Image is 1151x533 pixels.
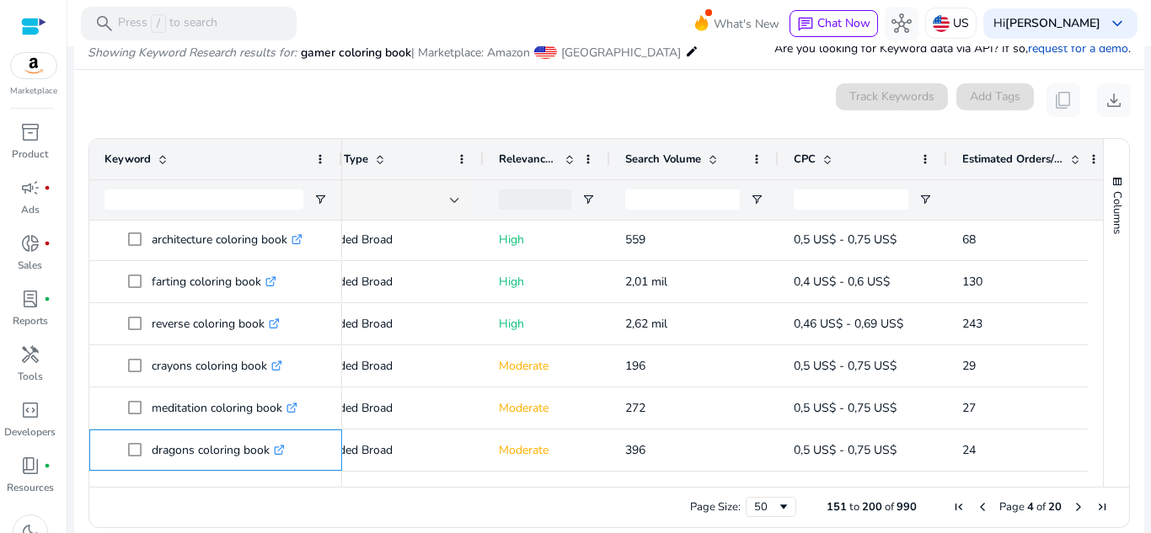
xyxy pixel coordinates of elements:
[625,189,740,210] input: Search Volume Filter Input
[918,193,932,206] button: Open Filter Menu
[794,358,897,374] span: 0,5 US$ - 0,75 US$
[21,202,40,217] p: Ads
[685,41,699,61] mat-icon: edit
[690,499,741,514] div: Page Size:
[151,14,166,33] span: /
[746,497,796,517] div: Page Size
[94,13,115,34] span: search
[499,264,595,299] p: High
[962,274,982,290] span: 130
[625,232,645,248] span: 559
[20,178,40,198] span: campaign
[962,442,976,458] span: 24
[12,147,48,162] p: Product
[976,500,989,514] div: Previous Page
[20,289,40,309] span: lab_profile
[962,232,976,248] span: 68
[885,7,918,40] button: hub
[794,274,890,290] span: 0,4 US$ - 0,6 US$
[411,45,530,61] span: | Marketplace: Amazon
[1048,499,1062,514] span: 20
[309,391,468,425] p: Extended Broad
[44,184,51,191] span: fiber_manual_record
[817,15,870,31] span: Chat Now
[794,152,816,167] span: CPC
[962,400,976,416] span: 27
[1027,499,1034,514] span: 4
[7,480,54,495] p: Resources
[897,499,917,514] span: 990
[794,316,903,332] span: 0,46 US$ - 0,69 US$
[561,45,681,61] span: [GEOGRAPHIC_DATA]
[104,152,151,167] span: Keyword
[1005,15,1100,31] b: [PERSON_NAME]
[309,264,468,299] p: Extended Broad
[10,85,57,98] p: Marketplace
[152,349,282,383] p: crayons coloring book
[862,499,882,514] span: 200
[625,152,701,167] span: Search Volume
[88,45,297,61] i: Showing Keyword Research results for:
[152,391,297,425] p: meditation coloring book
[885,499,894,514] span: of
[499,349,595,383] p: Moderate
[993,18,1100,29] p: Hi
[625,358,645,374] span: 196
[309,433,468,467] p: Extended Broad
[499,306,595,341] p: High
[1072,500,1085,514] div: Next Page
[1097,83,1131,117] button: download
[714,9,779,39] span: What's New
[20,344,40,365] span: handyman
[18,369,43,384] p: Tools
[309,349,468,383] p: Extended Broad
[794,232,897,248] span: 0,5 US$ - 0,75 US$
[1110,191,1125,234] span: Columns
[953,8,969,38] p: US
[849,499,859,514] span: to
[44,296,51,302] span: fiber_manual_record
[625,442,645,458] span: 396
[1036,499,1046,514] span: of
[152,264,276,299] p: farting coloring book
[1107,13,1127,34] span: keyboard_arrow_down
[962,152,1063,167] span: Estimated Orders/Month
[104,189,303,210] input: Keyword Filter Input
[152,306,280,341] p: reverse coloring book
[999,499,1025,514] span: Page
[499,152,558,167] span: Relevance Score
[797,16,814,33] span: chat
[750,193,763,206] button: Open Filter Menu
[1095,500,1109,514] div: Last Page
[625,274,667,290] span: 2,01 mil
[20,400,40,420] span: code_blocks
[754,499,777,514] div: 50
[499,433,595,467] p: Moderate
[309,222,468,257] p: Extended Broad
[794,442,897,458] span: 0,5 US$ - 0,75 US$
[794,400,897,416] span: 0,5 US$ - 0,75 US$
[499,391,595,425] p: Moderate
[20,233,40,253] span: donut_small
[962,316,982,332] span: 243
[499,222,595,257] p: High
[891,13,912,34] span: hub
[313,193,327,206] button: Open Filter Menu
[44,240,51,247] span: fiber_manual_record
[152,222,302,257] p: architecture coloring book
[11,53,56,78] img: amazon.svg
[4,424,56,440] p: Developers
[1104,90,1124,110] span: download
[827,499,847,514] span: 151
[118,14,217,33] p: Press to search
[790,10,878,37] button: chatChat Now
[962,358,976,374] span: 29
[625,316,667,332] span: 2,62 mil
[20,122,40,142] span: inventory_2
[13,313,48,328] p: Reports
[309,306,468,341] p: Extended Broad
[152,433,285,467] p: dragons coloring book
[794,189,908,210] input: CPC Filter Input
[952,500,966,514] div: First Page
[625,400,645,416] span: 272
